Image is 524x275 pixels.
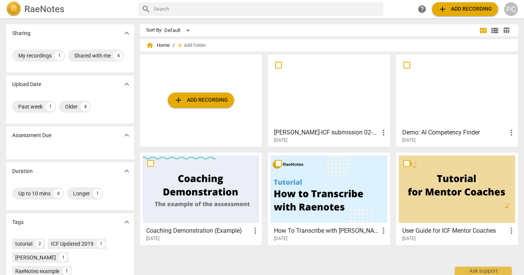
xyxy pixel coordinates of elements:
[271,155,387,241] a: How To Transcribe with [PERSON_NAME][DATE]
[176,42,184,49] span: add
[122,131,131,140] span: expand_more
[478,25,489,36] button: Tile view
[122,217,131,227] span: expand_more
[146,226,251,235] h3: Coaching Demonstration (Example)
[504,2,518,16] button: PC
[271,57,387,143] a: [PERSON_NAME]-ICF submission 02-Luke session--audio[DATE]
[503,27,510,34] span: table_chart
[142,5,151,14] span: search
[121,216,132,228] button: Show more
[507,128,516,137] span: more_vert
[59,253,67,262] div: 1
[500,25,512,36] button: Table view
[402,128,507,137] h3: Demo: AI Competency Finder
[379,226,388,235] span: more_vert
[490,26,499,35] span: view_list
[146,42,170,49] span: Home
[489,25,500,36] button: List view
[417,5,427,14] span: help
[12,167,33,175] p: Duration
[402,235,416,242] span: [DATE]
[438,5,447,14] span: add
[274,235,287,242] span: [DATE]
[97,240,105,248] div: 1
[121,130,132,141] button: Show more
[146,27,161,33] div: Sort By
[438,5,492,14] span: Add recording
[6,2,132,17] a: LogoRaeNotes
[121,78,132,90] button: Show more
[455,267,512,275] div: Ask support
[12,29,30,37] p: Sharing
[274,226,379,235] h3: How To Transcribe with RaeNotes
[121,165,132,177] button: Show more
[154,3,380,15] input: Search
[54,189,63,198] div: 4
[174,96,228,105] span: Add recording
[6,2,21,17] img: Logo
[74,52,111,59] div: Shared with me
[399,57,515,143] a: Demo: AI Competency Finder[DATE]
[93,189,102,198] div: 1
[18,190,51,197] div: Up to 10 mins
[168,93,234,108] button: Upload
[251,226,260,235] span: more_vert
[146,235,159,242] span: [DATE]
[81,102,90,111] div: 4
[122,29,131,38] span: expand_more
[46,102,55,111] div: 1
[274,137,287,144] span: [DATE]
[12,80,41,88] p: Upload Date
[122,80,131,89] span: expand_more
[122,166,131,176] span: expand_more
[35,240,44,248] div: 2
[432,2,498,16] button: Upload
[402,226,507,235] h3: User Guide for ICF Mentor Coaches
[479,26,488,35] span: view_module
[15,254,56,261] div: [PERSON_NAME]
[73,190,90,197] div: Longer
[55,51,64,60] div: 1
[15,240,32,248] div: tutorial
[146,42,154,49] span: home
[143,155,259,241] a: Coaching Demonstration (Example)[DATE]
[24,4,64,14] h2: RaeNotes
[51,240,94,248] div: ICF Updated 2019
[174,96,183,105] span: add
[18,103,43,110] div: Past week
[164,24,193,37] div: Default
[184,43,206,48] span: Add folder
[274,128,379,137] h3: Patti Chan-ICF submission 02-Luke session--audio
[415,2,429,16] a: Help
[121,27,132,39] button: Show more
[399,155,515,241] a: User Guide for ICF Mentor Coaches[DATE]
[12,218,24,226] p: Tags
[15,267,59,275] div: RaeNotes example
[12,131,51,139] p: Assessment Due
[507,226,516,235] span: more_vert
[18,52,52,59] div: My recordings
[114,51,123,60] div: 4
[402,137,416,144] span: [DATE]
[379,128,388,137] span: more_vert
[65,103,78,110] div: Older
[173,43,175,48] span: /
